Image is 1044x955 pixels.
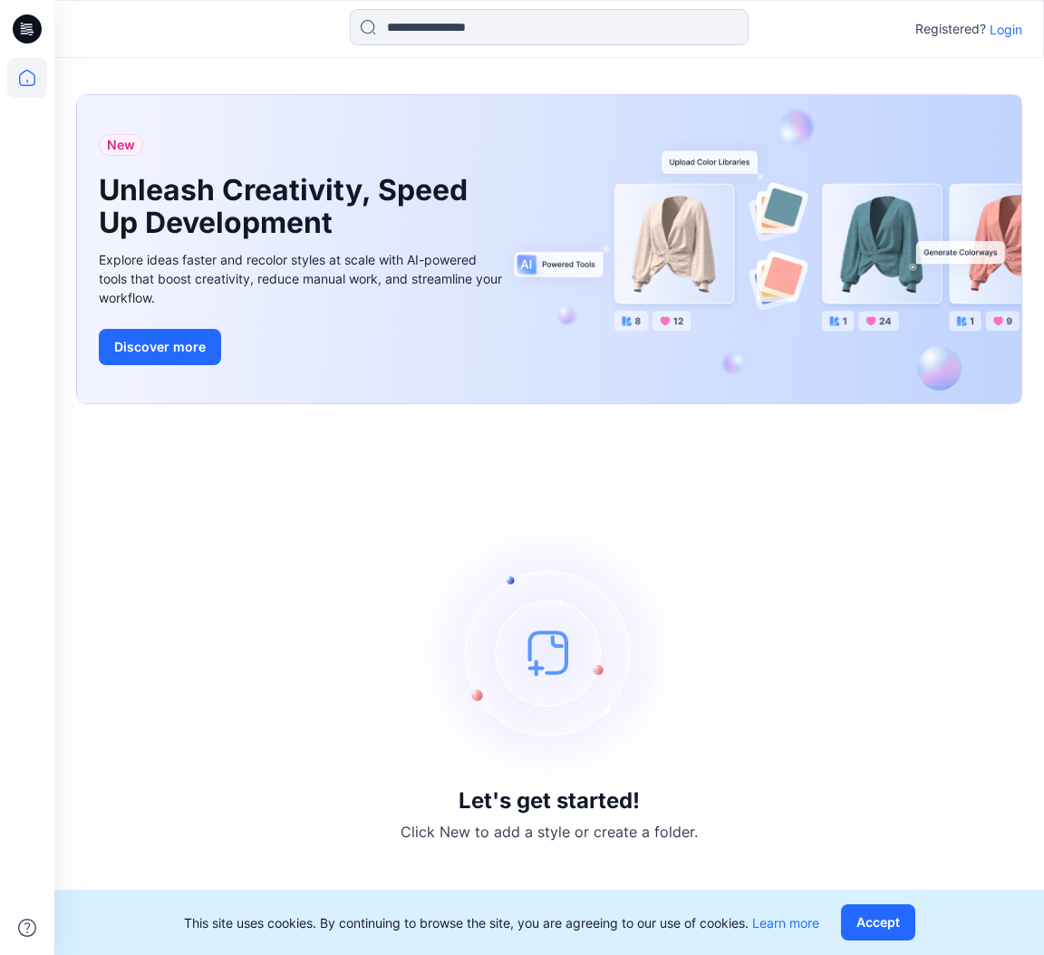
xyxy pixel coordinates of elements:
[841,904,915,941] button: Accept
[99,329,221,365] button: Discover more
[99,174,479,239] h1: Unleash Creativity, Speed Up Development
[107,134,135,156] span: New
[752,915,819,931] a: Learn more
[459,788,640,814] h3: Let's get started!
[915,18,986,40] p: Registered?
[99,329,507,365] a: Discover more
[990,20,1022,39] p: Login
[184,913,819,932] p: This site uses cookies. By continuing to browse the site, you are agreeing to our use of cookies.
[413,516,685,788] img: empty-state-image.svg
[401,821,698,843] p: Click New to add a style or create a folder.
[99,250,507,307] div: Explore ideas faster and recolor styles at scale with AI-powered tools that boost creativity, red...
